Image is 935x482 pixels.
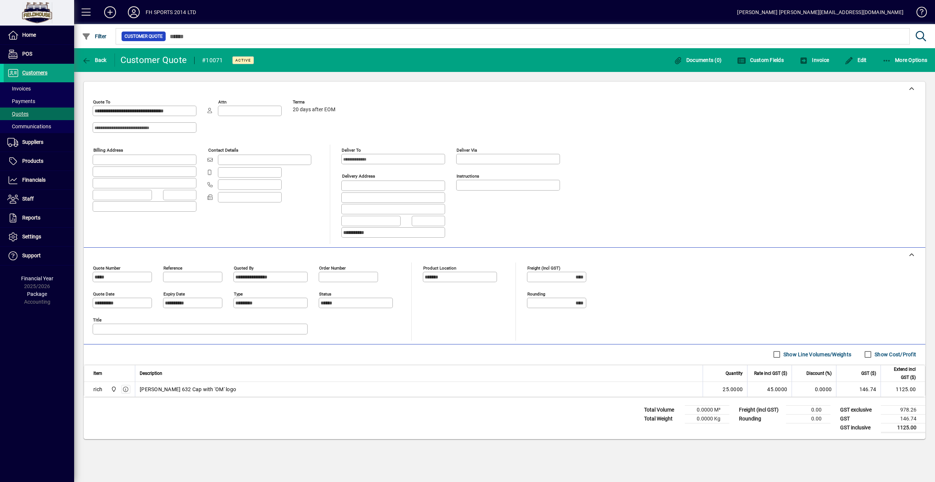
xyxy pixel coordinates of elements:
[836,405,881,414] td: GST exclusive
[782,351,851,358] label: Show Line Volumes/Weights
[22,215,40,221] span: Reports
[93,369,102,377] span: Item
[234,265,253,270] mat-label: Quoted by
[836,414,881,423] td: GST
[22,234,41,240] span: Settings
[798,53,831,67] button: Invoice
[74,53,115,67] app-page-header-button: Back
[873,351,916,358] label: Show Cost/Profit
[806,369,832,377] span: Discount (%)
[93,99,110,105] mat-label: Quote To
[7,86,31,92] span: Invoices
[843,53,869,67] button: Edit
[836,382,881,397] td: 146.74
[140,386,236,393] span: [PERSON_NAME] 632 Cap with 'OM' logo
[640,414,685,423] td: Total Weight
[861,369,876,377] span: GST ($)
[163,291,185,296] mat-label: Expiry date
[4,95,74,108] a: Payments
[146,6,196,18] div: FH SPORTS 2014 LTD
[4,120,74,133] a: Communications
[4,133,74,152] a: Suppliers
[319,265,346,270] mat-label: Order number
[4,171,74,189] a: Financials
[125,33,163,40] span: Customer Quote
[881,414,925,423] td: 146.74
[754,369,787,377] span: Rate incl GST ($)
[319,291,331,296] mat-label: Status
[4,190,74,208] a: Staff
[7,98,35,104] span: Payments
[4,108,74,120] a: Quotes
[737,57,784,63] span: Custom Fields
[882,57,928,63] span: More Options
[735,405,786,414] td: Freight (incl GST)
[4,82,74,95] a: Invoices
[234,291,243,296] mat-label: Type
[218,99,226,105] mat-label: Attn
[685,414,729,423] td: 0.0000 Kg
[457,174,479,179] mat-label: Instructions
[836,423,881,432] td: GST inclusive
[527,291,545,296] mat-label: Rounding
[22,32,36,38] span: Home
[4,152,74,171] a: Products
[799,57,829,63] span: Invoice
[293,107,335,113] span: 20 days after EOM
[786,414,830,423] td: 0.00
[881,382,925,397] td: 1125.00
[881,405,925,414] td: 978.26
[22,252,41,258] span: Support
[93,265,120,270] mat-label: Quote number
[293,100,337,105] span: Terms
[7,111,29,117] span: Quotes
[342,148,361,153] mat-label: Deliver To
[640,405,685,414] td: Total Volume
[792,382,836,397] td: 0.0000
[93,291,115,296] mat-label: Quote date
[737,6,903,18] div: [PERSON_NAME] [PERSON_NAME][EMAIL_ADDRESS][DOMAIN_NAME]
[235,58,251,63] span: Active
[80,30,109,43] button: Filter
[98,6,122,19] button: Add
[752,386,787,393] div: 45.0000
[22,196,34,202] span: Staff
[4,209,74,227] a: Reports
[22,177,46,183] span: Financials
[22,51,32,57] span: POS
[93,386,102,393] div: rich
[202,55,223,66] div: #10071
[911,1,926,26] a: Knowledge Base
[735,53,786,67] button: Custom Fields
[22,139,43,145] span: Suppliers
[21,275,53,281] span: Financial Year
[457,148,477,153] mat-label: Deliver via
[7,123,51,129] span: Communications
[4,26,74,44] a: Home
[423,265,456,270] mat-label: Product location
[881,53,929,67] button: More Options
[673,57,722,63] span: Documents (0)
[22,70,47,76] span: Customers
[885,365,916,382] span: Extend incl GST ($)
[27,291,47,297] span: Package
[122,6,146,19] button: Profile
[80,53,109,67] button: Back
[735,414,786,423] td: Rounding
[672,53,723,67] button: Documents (0)
[140,369,162,377] span: Description
[4,45,74,63] a: POS
[4,247,74,265] a: Support
[786,405,830,414] td: 0.00
[120,54,187,66] div: Customer Quote
[881,423,925,432] td: 1125.00
[726,369,743,377] span: Quantity
[22,158,43,164] span: Products
[4,228,74,246] a: Settings
[845,57,867,63] span: Edit
[723,386,743,393] span: 25.0000
[82,57,107,63] span: Back
[93,317,102,322] mat-label: Title
[82,33,107,39] span: Filter
[109,385,117,393] span: Central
